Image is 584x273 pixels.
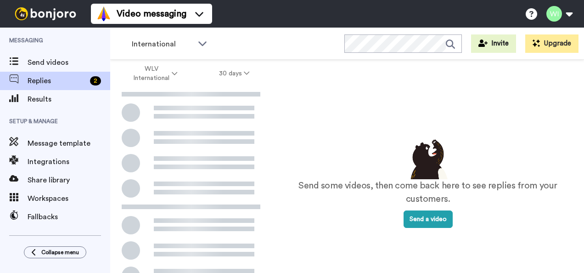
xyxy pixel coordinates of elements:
span: Send videos [28,57,110,68]
div: 2 [90,76,101,85]
span: Workspaces [28,193,110,204]
button: Send a video [404,210,453,228]
button: Upgrade [525,34,578,53]
img: results-emptystates.png [405,137,451,179]
span: Results [28,94,110,105]
span: International [132,39,193,50]
a: Send a video [404,216,453,222]
span: Message template [28,138,110,149]
p: Send some videos, then come back here to see replies from your customers. [290,179,566,205]
button: WLV International [112,61,198,86]
img: vm-color.svg [96,6,111,21]
span: Integrations [28,156,110,167]
span: WLV International [133,64,170,83]
img: bj-logo-header-white.svg [11,7,80,20]
span: Fallbacks [28,211,110,222]
span: Video messaging [117,7,186,20]
span: Collapse menu [41,249,79,256]
button: Collapse menu [24,246,86,258]
span: Share library [28,175,110,186]
span: Replies [28,75,86,86]
button: Invite [471,34,516,53]
button: 30 days [198,65,270,82]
